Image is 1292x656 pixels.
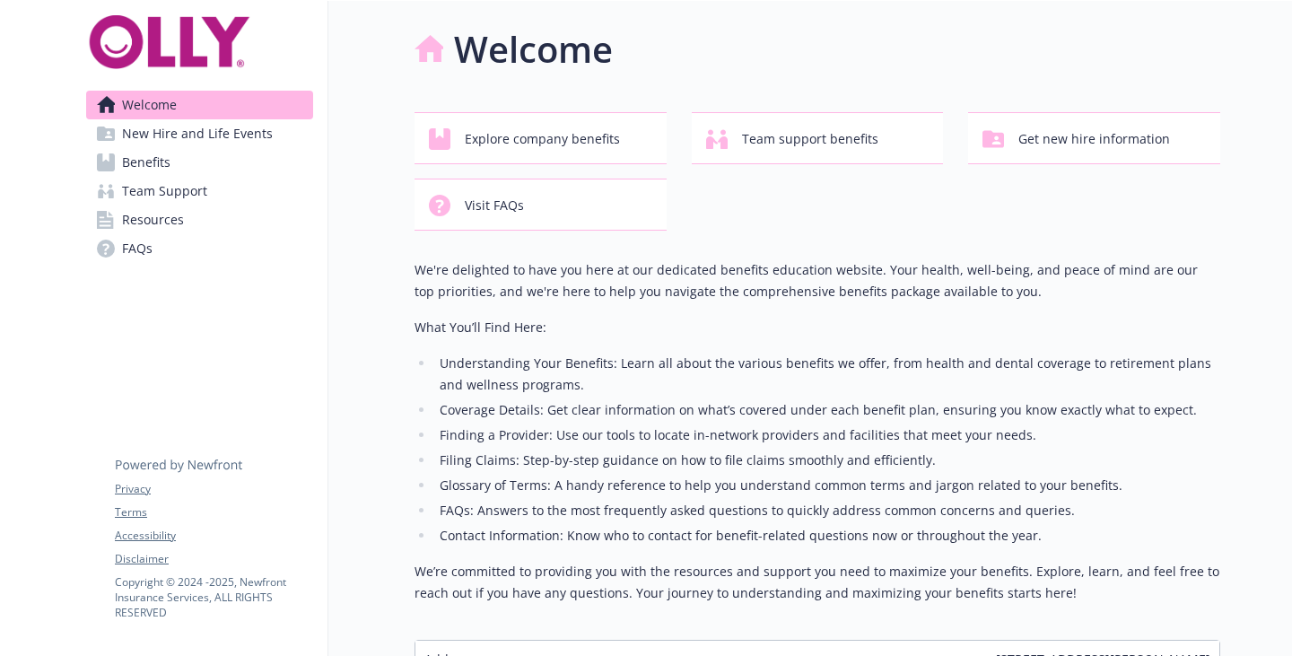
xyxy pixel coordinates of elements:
li: Contact Information: Know who to contact for benefit-related questions now or throughout the year. [434,525,1220,547]
a: New Hire and Life Events [86,119,313,148]
li: Understanding Your Benefits: Learn all about the various benefits we offer, from health and denta... [434,353,1220,396]
a: Resources [86,206,313,234]
span: Benefits [122,148,170,177]
li: Finding a Provider: Use our tools to locate in-network providers and facilities that meet your ne... [434,424,1220,446]
a: Privacy [115,481,312,497]
p: We're delighted to have you here at our dedicated benefits education website. Your health, well-b... [415,259,1220,302]
span: Team Support [122,177,207,206]
li: Glossary of Terms: A handy reference to help you understand common terms and jargon related to yo... [434,475,1220,496]
a: Team Support [86,177,313,206]
p: What You’ll Find Here: [415,317,1220,338]
p: We’re committed to providing you with the resources and support you need to maximize your benefit... [415,561,1220,604]
h1: Welcome [454,22,613,76]
a: Accessibility [115,528,312,544]
a: FAQs [86,234,313,263]
button: Team support benefits [692,112,944,164]
span: New Hire and Life Events [122,119,273,148]
button: Get new hire information [968,112,1220,164]
span: Get new hire information [1018,122,1170,156]
span: Visit FAQs [465,188,524,223]
span: FAQs [122,234,153,263]
a: Terms [115,504,312,520]
button: Explore company benefits [415,112,667,164]
li: Coverage Details: Get clear information on what’s covered under each benefit plan, ensuring you k... [434,399,1220,421]
li: FAQs: Answers to the most frequently asked questions to quickly address common concerns and queries. [434,500,1220,521]
a: Disclaimer [115,551,312,567]
a: Welcome [86,91,313,119]
span: Team support benefits [742,122,878,156]
span: Welcome [122,91,177,119]
a: Benefits [86,148,313,177]
span: Explore company benefits [465,122,620,156]
span: Resources [122,206,184,234]
button: Visit FAQs [415,179,667,231]
p: Copyright © 2024 - 2025 , Newfront Insurance Services, ALL RIGHTS RESERVED [115,574,312,620]
li: Filing Claims: Step-by-step guidance on how to file claims smoothly and efficiently. [434,450,1220,471]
